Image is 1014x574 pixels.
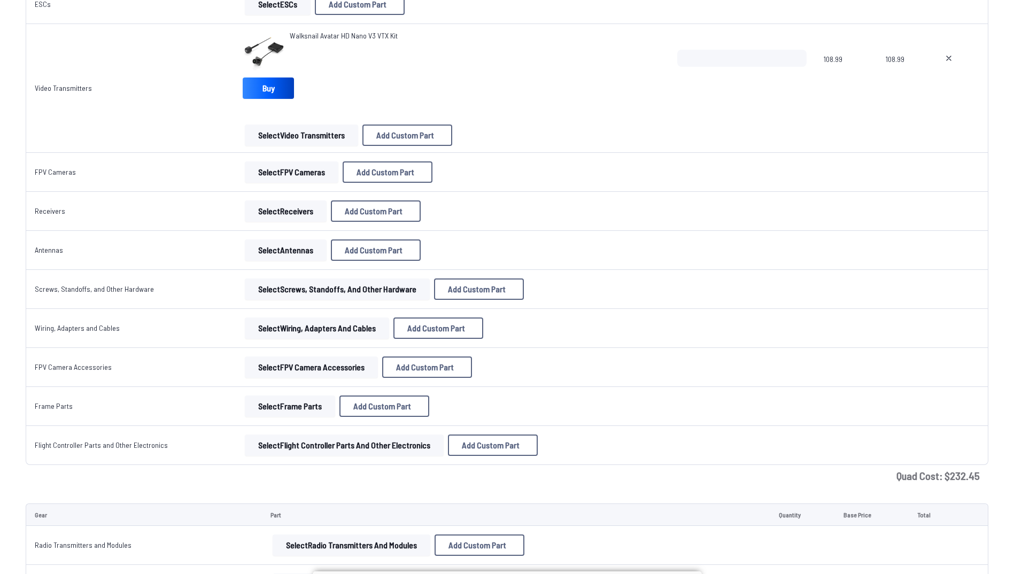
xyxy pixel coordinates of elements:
td: Quantity [770,503,835,526]
span: Add Custom Part [345,207,402,215]
span: 108.99 [824,50,869,101]
span: Add Custom Part [357,168,414,176]
button: Add Custom Part [343,161,432,183]
span: Add Custom Part [462,441,520,449]
button: Add Custom Part [434,278,524,300]
span: 108.99 [886,50,918,101]
button: SelectFlight Controller Parts and Other Electronics [245,435,444,456]
button: SelectRadio Transmitters and Modules [273,534,430,556]
a: FPV Cameras [35,167,76,176]
a: Screws, Standoffs, and Other Hardware [35,284,154,293]
button: SelectAntennas [245,239,327,261]
a: SelectFPV Cameras [243,161,340,183]
a: Frame Parts [35,401,73,410]
button: Add Custom Part [339,395,429,417]
a: Receivers [35,206,65,215]
a: Buy [243,77,294,99]
span: Add Custom Part [448,541,506,549]
a: SelectReceivers [243,200,329,222]
button: SelectVideo Transmitters [245,125,358,146]
td: Base Price [835,503,909,526]
a: Walksnail Avatar HD Nano V3 VTX Kit [290,30,398,41]
a: SelectFPV Camera Accessories [243,356,380,378]
span: Walksnail Avatar HD Nano V3 VTX Kit [290,31,398,40]
button: Add Custom Part [331,200,421,222]
a: SelectRadio Transmitters and Modules [270,534,432,556]
img: image [243,30,285,73]
a: FPV Camera Accessories [35,362,112,371]
span: Add Custom Part [396,363,454,371]
td: Total [909,503,959,526]
a: SelectFlight Controller Parts and Other Electronics [243,435,446,456]
button: Add Custom Part [448,435,538,456]
a: Antennas [35,245,63,254]
button: SelectScrews, Standoffs, and Other Hardware [245,278,430,300]
button: Add Custom Part [435,534,524,556]
span: Add Custom Part [448,285,506,293]
span: Add Custom Part [376,131,434,139]
a: Wiring, Adapters and Cables [35,323,120,332]
button: SelectReceivers [245,200,327,222]
a: Video Transmitters [35,83,92,92]
a: SelectFrame Parts [243,395,337,417]
a: Radio Transmitters and Modules [35,540,131,549]
td: Gear [26,503,262,526]
a: SelectScrews, Standoffs, and Other Hardware [243,278,432,300]
td: Quad Cost: $ 232.45 [26,465,988,486]
span: Add Custom Part [407,324,465,332]
button: Add Custom Part [331,239,421,261]
td: Part [262,503,770,526]
a: SelectAntennas [243,239,329,261]
a: Flight Controller Parts and Other Electronics [35,440,168,449]
button: SelectFPV Cameras [245,161,338,183]
button: SelectFPV Camera Accessories [245,356,378,378]
a: SelectWiring, Adapters and Cables [243,317,391,339]
span: Add Custom Part [345,246,402,254]
a: SelectVideo Transmitters [243,125,360,146]
button: SelectWiring, Adapters and Cables [245,317,389,339]
button: Add Custom Part [393,317,483,339]
span: Add Custom Part [353,402,411,410]
button: Add Custom Part [382,356,472,378]
button: SelectFrame Parts [245,395,335,417]
button: Add Custom Part [362,125,452,146]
